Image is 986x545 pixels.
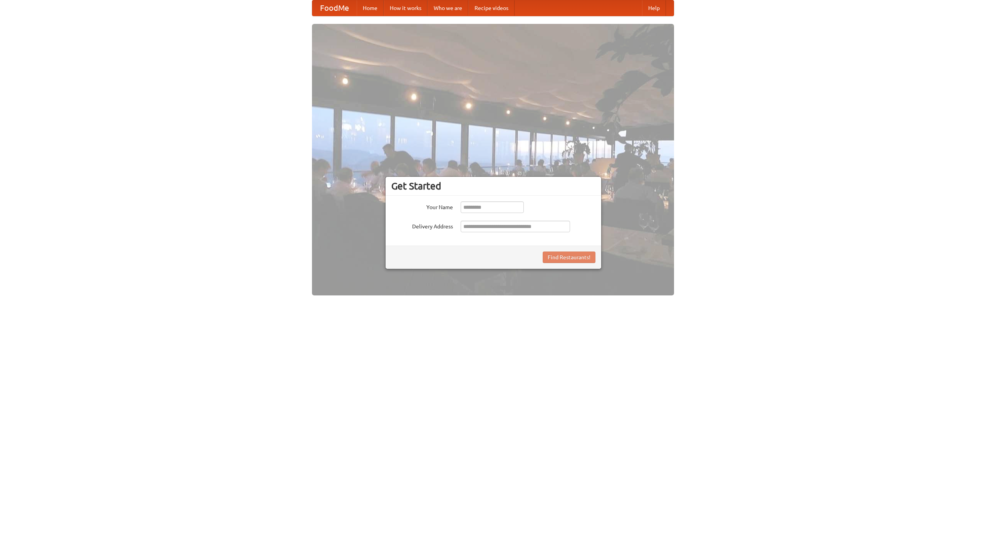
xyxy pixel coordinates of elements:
a: Who we are [428,0,468,16]
a: FoodMe [312,0,357,16]
label: Your Name [391,201,453,211]
a: Recipe videos [468,0,515,16]
button: Find Restaurants! [543,252,595,263]
h3: Get Started [391,180,595,192]
a: Home [357,0,384,16]
a: How it works [384,0,428,16]
a: Help [642,0,666,16]
label: Delivery Address [391,221,453,230]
